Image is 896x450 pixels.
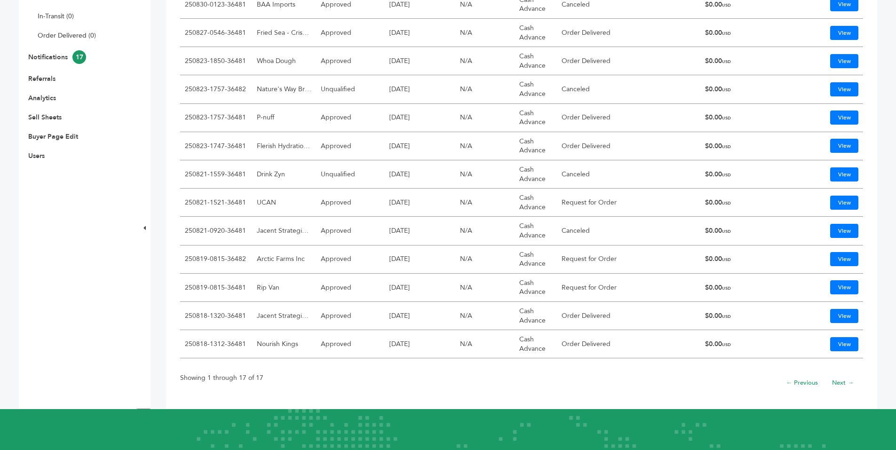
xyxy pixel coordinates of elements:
span: USD [722,200,731,206]
td: $0.00 [700,245,779,274]
td: [DATE] [385,75,455,103]
td: [DATE] [385,47,455,75]
td: N/A [455,189,515,217]
td: Approved [316,330,385,358]
td: [DATE] [385,19,455,47]
td: Cash Advance [515,302,557,330]
a: Referrals [28,74,56,83]
td: Cash Advance [515,189,557,217]
td: [DATE] [385,302,455,330]
td: N/A [455,302,515,330]
td: Cash Advance [515,104,557,132]
a: View [830,139,858,153]
a: Sell Sheets [28,113,62,122]
td: Approved [316,302,385,330]
span: USD [722,59,731,64]
td: [DATE] [385,274,455,302]
td: Approved [316,47,385,75]
td: Cash Advance [515,160,557,189]
td: Canceled [557,75,700,103]
td: Approved [316,104,385,132]
a: 250823-1757-36482 [185,85,246,94]
td: [DATE] [385,160,455,189]
a: View [830,26,858,40]
td: Cash Advance [515,19,557,47]
td: Approved [316,245,385,274]
td: Order Delivered [557,47,700,75]
td: N/A [455,245,515,274]
td: N/A [455,274,515,302]
td: $0.00 [700,302,779,330]
span: USD [722,257,731,262]
td: Flerish Hydration, Inc. [252,132,316,160]
span: USD [722,2,731,8]
td: Unqualified [316,75,385,103]
td: $0.00 [700,217,779,245]
td: [DATE] [385,189,455,217]
td: Cash Advance [515,47,557,75]
td: Cash Advance [515,75,557,103]
a: 250819-0815-36482 [185,254,246,263]
a: Next → [832,379,854,387]
a: In-Transit (0) [38,12,74,21]
td: Order Delivered [557,132,700,160]
td: Approved [316,274,385,302]
td: Cash Advance [515,274,557,302]
td: [DATE] [385,217,455,245]
a: View [830,54,858,68]
a: 250821-1559-36481 [185,170,246,179]
span: USD [722,31,731,36]
td: Jacent Strategic Manufacturing, LLC [252,217,316,245]
td: N/A [455,160,515,189]
td: Canceled [557,217,700,245]
td: N/A [455,19,515,47]
td: N/A [455,47,515,75]
span: USD [722,314,731,319]
a: View [830,280,858,294]
td: Order Delivered [557,19,700,47]
td: Request for Order [557,274,700,302]
a: Analytics [28,94,56,103]
td: Request for Order [557,189,700,217]
td: Approved [316,19,385,47]
a: View [830,309,858,323]
td: Rip Van [252,274,316,302]
td: $0.00 [700,47,779,75]
td: $0.00 [700,104,779,132]
td: $0.00 [700,160,779,189]
td: $0.00 [700,132,779,160]
a: 250819-0815-36481 [185,283,246,292]
td: Nourish Kings [252,330,316,358]
a: View [830,252,858,266]
td: N/A [455,104,515,132]
span: USD [722,229,731,234]
td: Order Delivered [557,104,700,132]
td: Cash Advance [515,132,557,160]
td: Request for Order [557,245,700,274]
td: N/A [455,217,515,245]
td: Approved [316,189,385,217]
td: P-nuff [252,104,316,132]
td: Cash Advance [515,245,557,274]
td: Arctic Farms Inc [252,245,316,274]
a: View [830,82,858,96]
a: Notifications17 [28,53,86,62]
a: View [830,167,858,182]
a: 250823-1850-36481 [185,56,246,65]
span: USD [722,115,731,121]
td: $0.00 [700,19,779,47]
span: 17 [72,50,86,64]
td: Cash Advance [515,217,557,245]
td: Unqualified [316,160,385,189]
span: USD [722,87,731,93]
td: N/A [455,330,515,358]
td: Order Delivered [557,302,700,330]
td: Drink Zyn [252,160,316,189]
a: Buyer Page Edit [28,132,78,141]
span: USD [722,342,731,347]
a: 250821-1521-36481 [185,198,246,207]
a: 250818-1320-36481 [185,311,246,320]
td: $0.00 [700,189,779,217]
td: Nature's Way Brands LLC [252,75,316,103]
td: [DATE] [385,132,455,160]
